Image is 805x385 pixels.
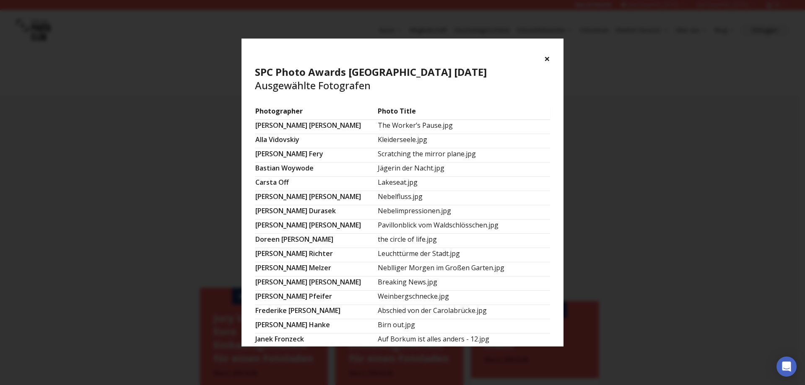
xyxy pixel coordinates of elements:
[776,357,797,377] div: Open Intercom Messenger
[255,333,377,347] td: Janek Fronzeck
[377,276,550,290] td: Breaking News.jpg
[377,319,550,333] td: Birn out.jpg
[377,262,550,276] td: Neblliger Morgen im Großen Garten.jpg
[377,219,550,233] td: Pavillonblick vom Waldschlösschen.jpg
[255,319,377,333] td: [PERSON_NAME] Hanke
[255,276,377,290] td: [PERSON_NAME] [PERSON_NAME]
[255,305,377,319] td: Frederike [PERSON_NAME]
[377,106,550,120] td: Photo Title
[377,134,550,148] td: Kleiderseele.jpg
[377,305,550,319] td: Abschied von der Carolabrücke.jpg
[377,176,550,191] td: Lakeseat.jpg
[255,176,377,191] td: Carsta Off
[377,119,550,134] td: The Worker’s Pause.jpg
[377,191,550,205] td: Nebelfluss.jpg
[377,148,550,162] td: Scratching the mirror plane.jpg
[255,106,377,120] td: Photographer
[255,119,377,134] td: [PERSON_NAME] [PERSON_NAME]
[255,219,377,233] td: [PERSON_NAME] [PERSON_NAME]
[255,148,377,162] td: [PERSON_NAME] Fery
[544,52,550,65] button: ×
[255,65,550,92] h4: Ausgewählte Fotografen
[377,205,550,219] td: Nebelimpressionen.jpg
[255,262,377,276] td: [PERSON_NAME] Melzer
[255,162,377,176] td: Bastian Woywode
[255,233,377,248] td: Doreen [PERSON_NAME]
[377,248,550,262] td: Leuchttürme der Stadt.jpg
[255,191,377,205] td: [PERSON_NAME] [PERSON_NAME]
[255,134,377,148] td: Alla Vidovskiy
[255,205,377,219] td: [PERSON_NAME] Durasek
[255,248,377,262] td: [PERSON_NAME] Richter
[377,333,550,347] td: Auf Borkum ist alles anders - 12.jpg
[255,65,487,79] b: SPC Photo Awards [GEOGRAPHIC_DATA] [DATE]
[377,162,550,176] td: Jägerin der Nacht.jpg
[377,290,550,305] td: Weinbergschnecke.jpg
[377,233,550,248] td: the circle of life.jpg
[255,290,377,305] td: [PERSON_NAME] Pfeifer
